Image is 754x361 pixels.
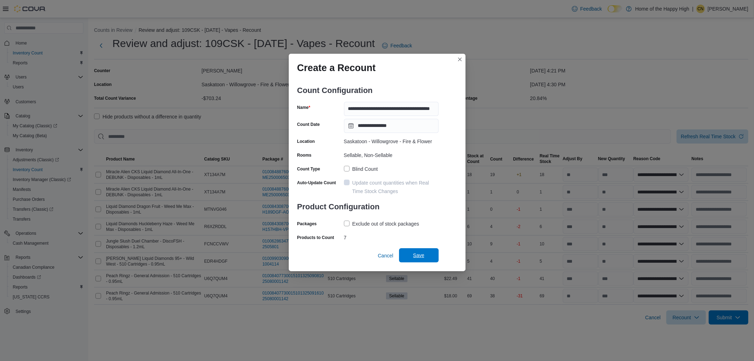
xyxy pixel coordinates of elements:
[413,252,425,259] span: Save
[344,232,439,240] div: 7
[297,166,320,172] label: Count Type
[352,179,439,196] div: Update count quantities when Real Time Stock Changes
[297,180,336,186] label: Auto-Update Count
[297,139,315,144] label: Location
[378,252,393,259] span: Cancel
[297,79,439,102] h3: Count Configuration
[297,152,312,158] label: Rooms
[297,221,317,227] label: Packages
[297,122,320,127] label: Count Date
[344,150,439,158] div: Sellable, Non-Sellable
[352,165,378,173] div: Blind Count
[456,55,464,64] button: Closes this modal window
[297,105,310,110] label: Name
[399,248,439,262] button: Save
[297,62,376,74] h1: Create a Recount
[297,196,439,218] h3: Product Configuration
[344,119,439,133] input: Press the down key to open a popover containing a calendar.
[344,136,439,144] div: Saskatoon - Willowgrove - Fire & Flower
[375,249,396,263] button: Cancel
[352,220,419,228] div: Exclude out of stock packages
[297,235,334,240] label: Products to Count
